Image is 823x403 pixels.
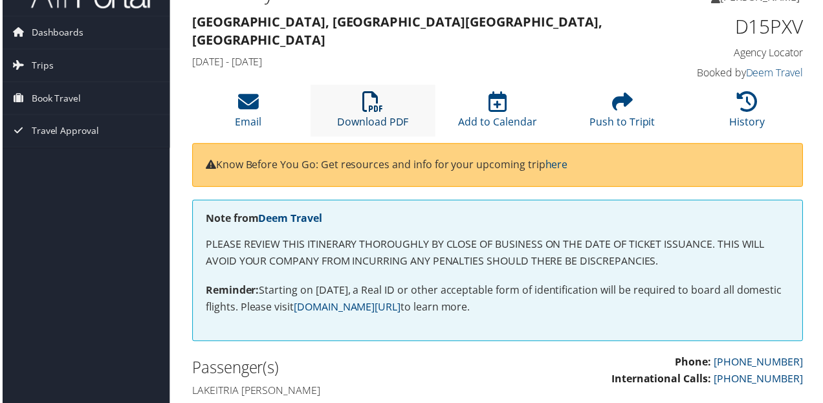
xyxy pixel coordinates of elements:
[29,50,51,82] span: Trips
[459,99,538,130] a: Add to Calendar
[29,17,82,49] span: Dashboards
[666,46,806,60] h4: Agency Locator
[191,386,488,400] h4: Lakeitria [PERSON_NAME]
[234,99,261,130] a: Email
[191,14,604,49] strong: [GEOGRAPHIC_DATA], [GEOGRAPHIC_DATA] [GEOGRAPHIC_DATA], [GEOGRAPHIC_DATA]
[204,285,258,299] strong: Reminder:
[204,238,792,271] p: PLEASE REVIEW THIS ITINERARY THOROUGHLY BY CLOSE OF BUSINESS ON THE DATE OF TICKET ISSUANCE. THIS...
[204,213,322,227] strong: Note from
[204,158,792,175] p: Know Before You Go: Get resources and info for your upcoming trip
[191,55,647,69] h4: [DATE] - [DATE]
[677,357,713,371] strong: Phone:
[716,374,806,388] a: [PHONE_NUMBER]
[732,99,767,130] a: History
[748,66,806,80] a: Deem Travel
[666,66,806,80] h4: Booked by
[337,99,409,130] a: Download PDF
[258,213,322,227] a: Deem Travel
[613,374,713,388] strong: International Calls:
[546,158,569,173] a: here
[716,357,806,371] a: [PHONE_NUMBER]
[29,83,79,115] span: Book Travel
[293,301,401,316] a: [DOMAIN_NAME][URL]
[29,116,97,148] span: Travel Approval
[591,99,657,130] a: Push to Tripit
[204,284,792,317] p: Starting on [DATE], a Real ID or other acceptable form of identification will be required to boar...
[191,359,488,381] h2: Passenger(s)
[666,14,806,41] h1: D15PXV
